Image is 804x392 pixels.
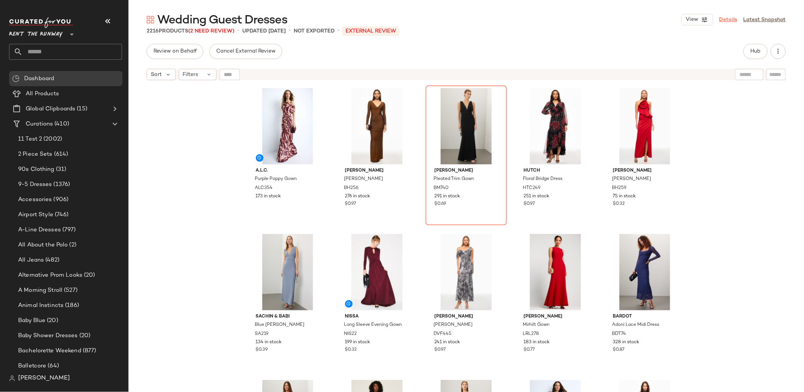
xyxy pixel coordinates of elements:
[18,332,78,340] span: Baby Shower Dresses
[147,28,159,34] span: 2216
[255,331,269,338] span: SA219
[52,195,69,204] span: (906)
[26,105,75,113] span: Global Clipboards
[612,322,660,328] span: Adoni Lace Midi Dress
[12,75,20,82] img: svg%3e
[78,332,91,340] span: (20)
[524,339,550,346] span: 183 in stock
[147,16,154,23] img: svg%3e
[26,90,59,98] span: All Products
[18,195,52,204] span: Accessories
[523,176,562,183] span: Floral Bridge Dress
[434,331,451,338] span: DVF445
[18,362,46,370] span: Balletcore
[255,185,273,192] span: ALC354
[342,26,399,36] p: External REVIEW
[153,48,197,54] span: Review on Behalf
[517,88,593,164] img: HTC249.jpg
[344,322,402,328] span: Long Sleeve Evening Gown
[682,14,713,25] button: View
[18,135,42,144] span: 11 Test 2
[237,26,239,36] span: •
[53,120,69,129] span: (410)
[434,313,498,320] span: [PERSON_NAME]
[434,185,449,192] span: BM740
[345,339,370,346] span: 199 in stock
[18,286,62,295] span: A Morning Stroll
[24,74,54,83] span: Dashboard
[345,347,357,353] span: $0.32
[607,88,683,164] img: BH259.jpg
[744,16,786,24] a: Latest Snapshot
[18,180,52,189] span: 9-5 Dresses
[524,347,535,353] span: $0.77
[147,44,203,59] button: Review on Behalf
[750,48,761,54] span: Hub
[18,241,68,249] span: All About the Polo
[151,71,162,79] span: Sort
[612,331,626,338] span: BDT74
[81,347,96,355] span: (877)
[9,375,15,381] img: svg%3e
[613,313,677,320] span: Bardot
[9,17,73,28] img: cfy_white_logo.C9jOOHJF.svg
[345,167,409,174] span: [PERSON_NAME]
[255,176,297,183] span: Purple Poppy Gown
[256,339,282,346] span: 134 in stock
[428,88,504,164] img: BM740.jpg
[216,48,276,54] span: Cancel External Review
[719,16,737,24] a: Details
[256,347,268,353] span: $0.39
[612,185,627,192] span: BH259
[434,176,474,183] span: Pleated Trim Gown
[612,176,651,183] span: [PERSON_NAME]
[18,226,61,234] span: A-Line Dresses
[82,271,95,280] span: (20)
[613,339,640,346] span: 328 in stock
[434,193,460,200] span: 291 in stock
[607,234,683,310] img: BDT74.jpg
[517,234,593,310] img: LRL278.jpg
[344,176,383,183] span: [PERSON_NAME]
[45,316,58,325] span: (20)
[289,26,291,36] span: •
[256,193,281,200] span: 173 in stock
[345,313,409,320] span: NISSA
[250,234,326,310] img: SA219.jpg
[53,150,68,159] span: (614)
[686,17,699,23] span: View
[344,185,359,192] span: BH256
[54,165,67,174] span: (31)
[524,167,587,174] span: Hutch
[18,347,81,355] span: Bachelorette Weekend
[64,301,79,310] span: (186)
[434,167,498,174] span: [PERSON_NAME]
[61,226,76,234] span: (797)
[434,339,460,346] span: 241 in stock
[242,27,286,35] p: updated [DATE]
[44,256,59,265] span: (482)
[52,180,70,189] span: (1376)
[294,27,335,35] p: Not Exported
[744,44,768,59] button: Hub
[62,286,77,295] span: (527)
[524,313,587,320] span: [PERSON_NAME]
[18,301,64,310] span: Animal Instincts
[613,201,625,208] span: $0.32
[345,193,370,200] span: 276 in stock
[344,331,357,338] span: NIS22
[256,167,320,174] span: A.L.C.
[46,362,59,370] span: (64)
[53,211,69,219] span: (746)
[613,167,677,174] span: [PERSON_NAME]
[9,26,63,39] span: Rent the Runway
[209,44,282,59] button: Cancel External Review
[250,88,326,164] img: ALC354.jpg
[434,322,472,328] span: [PERSON_NAME]
[339,234,415,310] img: NIS22.jpg
[523,322,550,328] span: Mirhilt Gown
[523,185,541,192] span: HTC249
[157,13,287,28] span: Wedding Guest Dresses
[428,234,504,310] img: DVF445.jpg
[613,347,625,353] span: $0.87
